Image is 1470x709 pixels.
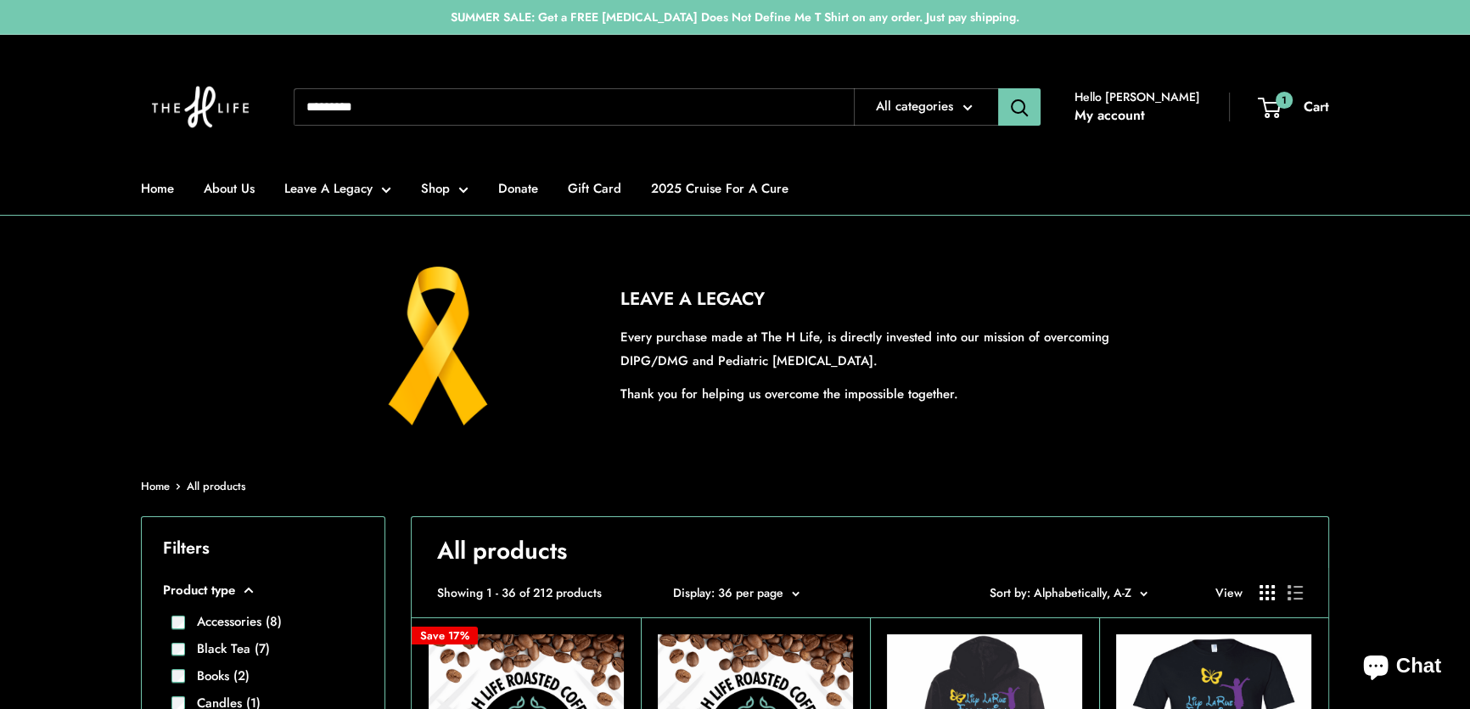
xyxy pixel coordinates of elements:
img: The H Life [141,52,260,162]
button: Display: 36 per page [673,582,800,604]
button: Display products as grid [1260,585,1275,600]
label: Black Tea (7) [185,639,270,659]
a: Shop [421,177,468,200]
span: Hello [PERSON_NAME] [1074,86,1200,108]
a: My account [1074,103,1145,128]
span: View [1215,582,1243,604]
span: Cart [1304,97,1329,116]
button: Display products as list [1288,585,1303,600]
p: Every purchase made at The H Life, is directly invested into our mission of overcoming DIPG/DMG a... [620,325,1151,373]
span: Display: 36 per page [673,584,783,601]
h1: All products [437,534,1303,568]
p: Filters [163,532,363,564]
p: Thank you for helping us overcome the impossible together. [620,382,1151,406]
a: About Us [204,177,255,200]
inbox-online-store-chat: Shopify online store chat [1348,640,1456,695]
span: Save 17% [412,627,478,644]
button: Search [998,88,1041,126]
a: 1 Cart [1260,94,1329,120]
a: Home [141,478,170,494]
nav: Breadcrumb [141,476,246,497]
a: 2025 Cruise For A Cure [651,177,788,200]
span: 1 [1276,91,1293,108]
span: Showing 1 - 36 of 212 products [437,582,602,604]
a: Gift Card [568,177,621,200]
input: Search... [294,88,854,126]
button: Sort by: Alphabetically, A-Z [990,582,1147,604]
h2: LEAVE A LEGACY [620,286,1151,313]
a: Donate [498,177,538,200]
a: All products [187,478,246,494]
a: Home [141,177,174,200]
label: Books (2) [185,667,250,686]
span: Sort by: Alphabetically, A-Z [990,584,1131,601]
button: Product type [163,578,363,602]
a: Leave A Legacy [284,177,391,200]
label: Accessories (8) [185,612,282,632]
